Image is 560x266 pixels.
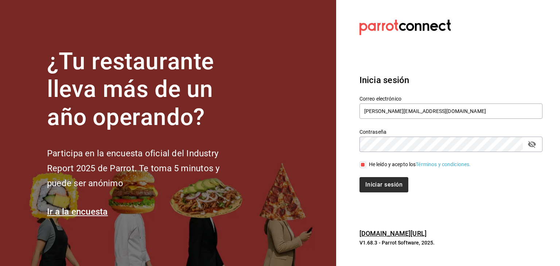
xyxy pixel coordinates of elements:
[369,161,471,168] div: He leído y acepto los
[47,48,244,132] h1: ¿Tu restaurante lleva más de un año operando?
[47,146,244,191] h2: Participa en la encuesta oficial del Industry Report 2025 de Parrot. Te toma 5 minutos y puede se...
[359,239,542,246] p: V1.68.3 - Parrot Software, 2025.
[359,129,542,134] label: Contraseña
[526,138,538,150] button: passwordField
[359,96,542,101] label: Correo electrónico
[359,230,427,237] a: [DOMAIN_NAME][URL]
[359,74,542,87] h3: Inicia sesión
[47,207,108,217] a: Ir a la encuesta
[416,161,471,167] a: Términos y condiciones.
[359,177,408,192] button: Iniciar sesión
[359,103,542,119] input: Ingresa tu correo electrónico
